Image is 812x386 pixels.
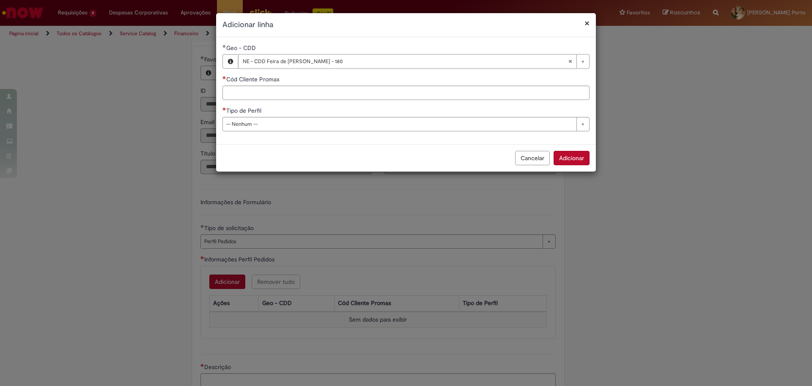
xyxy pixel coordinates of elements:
span: Necessários - Geo - CDD [226,44,258,52]
span: Necessários [222,107,226,111]
span: Tipo de Perfil [226,107,263,114]
button: Geo - CDD, Visualizar este registro NE - CDD Feira de Santana - 180 [223,55,238,68]
a: NE - CDD Feira de [PERSON_NAME] - 180Limpar campo Geo - CDD [238,55,589,68]
span: NE - CDD Feira de [PERSON_NAME] - 180 [243,55,568,68]
button: Fechar modal [584,19,590,28]
abbr: Limpar campo Geo - CDD [564,55,576,68]
h2: Adicionar linha [222,19,590,31]
span: Obrigatório Preenchido [222,44,226,48]
span: Cód Cliente Promax [226,75,281,83]
button: Cancelar [515,151,550,165]
button: Adicionar [554,151,590,165]
span: -- Nenhum -- [226,117,572,131]
span: Necessários [222,76,226,79]
input: Cód Cliente Promax [222,86,590,100]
